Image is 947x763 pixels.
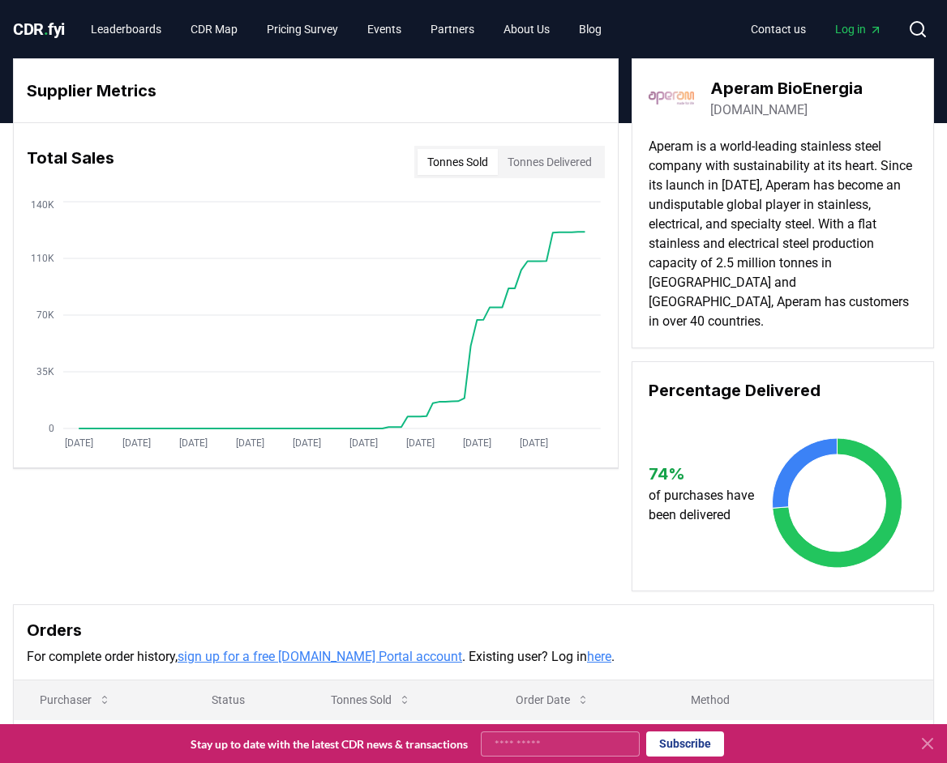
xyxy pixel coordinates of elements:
tspan: 0 [49,423,54,434]
tspan: [DATE] [406,437,435,449]
tspan: 35K [36,366,54,377]
h3: Supplier Metrics [27,79,605,103]
tspan: 140K [31,199,54,211]
h3: Percentage Delivered [649,378,917,403]
a: Leaderboards [78,15,174,44]
tspan: [DATE] [293,437,321,449]
a: [DOMAIN_NAME] [710,100,808,120]
h3: Total Sales [27,146,114,178]
p: Aperam is a world-leading stainless steel company with sustainability at its heart. Since its lau... [649,137,917,331]
button: Purchaser [27,684,124,716]
a: Pricing Survey [254,15,351,44]
span: . [44,19,49,39]
a: CDR Map [178,15,251,44]
a: here [587,649,611,664]
p: Status [199,692,292,708]
a: CDR.fyi [13,18,65,40]
p: of purchases have been delivered [649,486,760,525]
p: Method [678,692,920,708]
span: Log in [835,21,882,37]
p: For complete order history, . Existing user? Log in . [27,647,920,667]
nav: Main [738,15,895,44]
a: Contact us [738,15,819,44]
tspan: 70K [36,309,54,321]
tspan: [DATE] [122,437,151,449]
a: Log in [822,15,895,44]
button: Order Date [503,684,602,716]
button: Tonnes Sold [318,684,424,716]
tspan: [DATE] [179,437,208,449]
a: sign up for a free [DOMAIN_NAME] Portal account [178,649,462,664]
a: About Us [491,15,563,44]
h3: Orders [27,618,920,642]
tspan: 110K [31,253,54,264]
button: Tonnes Delivered [498,149,602,175]
a: Events [354,15,414,44]
img: Aperam BioEnergia-logo [649,75,694,121]
a: Partners [418,15,487,44]
a: Blog [566,15,615,44]
tspan: [DATE] [65,437,93,449]
tspan: [DATE] [520,437,548,449]
span: CDR fyi [13,19,65,39]
tspan: [DATE] [463,437,491,449]
h3: 74 % [649,462,760,486]
h3: Aperam BioEnergia [710,76,863,100]
button: Tonnes Sold [418,149,498,175]
nav: Main [78,15,615,44]
tspan: [DATE] [236,437,264,449]
tspan: [DATE] [349,437,378,449]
